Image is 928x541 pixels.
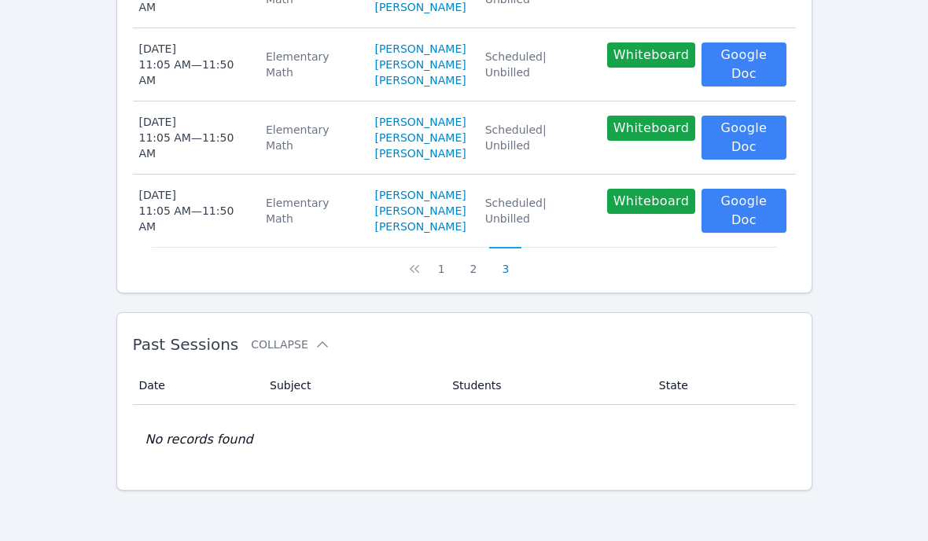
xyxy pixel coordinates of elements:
[489,247,521,277] button: 3
[458,247,490,277] button: 2
[425,247,458,277] button: 1
[133,405,796,474] td: No records found
[485,123,547,152] span: Scheduled | Unbilled
[702,116,786,160] a: Google Doc
[607,116,696,141] button: Whiteboard
[133,28,796,101] tr: [DATE]11:05 AM—11:50 AMElementary Math[PERSON_NAME][PERSON_NAME][PERSON_NAME]Scheduled| UnbilledW...
[374,145,466,161] a: [PERSON_NAME]
[374,114,466,130] a: [PERSON_NAME]
[374,203,466,219] a: [PERSON_NAME]
[139,114,247,161] div: [DATE] 11:05 AM — 11:50 AM
[607,189,696,214] button: Whiteboard
[374,187,466,203] a: [PERSON_NAME]
[133,101,796,175] tr: [DATE]11:05 AM—11:50 AMElementary Math[PERSON_NAME][PERSON_NAME][PERSON_NAME]Scheduled| UnbilledW...
[260,366,443,405] th: Subject
[139,41,247,88] div: [DATE] 11:05 AM — 11:50 AM
[485,50,547,79] span: Scheduled | Unbilled
[374,41,466,57] a: [PERSON_NAME]
[443,366,650,405] th: Students
[139,187,247,234] div: [DATE] 11:05 AM — 11:50 AM
[266,195,355,226] div: Elementary Math
[374,219,466,234] a: [PERSON_NAME]
[266,122,355,153] div: Elementary Math
[607,42,696,68] button: Whiteboard
[374,72,466,88] a: [PERSON_NAME]
[133,366,261,405] th: Date
[374,57,466,72] a: [PERSON_NAME]
[266,49,355,80] div: Elementary Math
[374,130,466,145] a: [PERSON_NAME]
[485,197,547,225] span: Scheduled | Unbilled
[251,337,330,352] button: Collapse
[133,335,239,354] span: Past Sessions
[650,366,796,405] th: State
[702,189,786,233] a: Google Doc
[702,42,786,86] a: Google Doc
[133,175,796,247] tr: [DATE]11:05 AM—11:50 AMElementary Math[PERSON_NAME][PERSON_NAME][PERSON_NAME]Scheduled| UnbilledW...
